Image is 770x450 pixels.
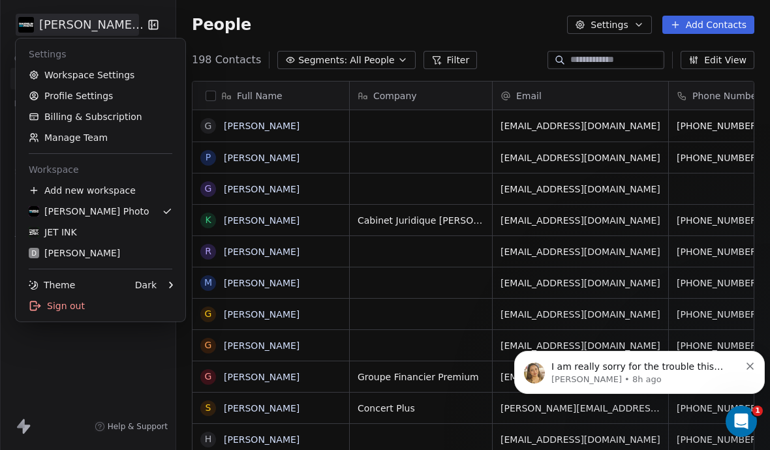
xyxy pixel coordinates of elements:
a: Billing & Subscription [21,106,180,127]
div: [PERSON_NAME] [29,247,120,260]
a: Manage Team [21,127,180,148]
span: D [31,248,37,258]
a: Profile Settings [21,85,180,106]
div: Dark [135,278,157,292]
iframe: Intercom notifications message [509,323,770,415]
div: Add new workspace [21,180,180,201]
div: Settings [21,44,180,65]
a: Workspace Settings [21,65,180,85]
img: JET%20INK%20Metal.png [29,227,39,237]
div: Workspace [21,159,180,180]
div: Sign out [21,295,180,316]
span: 1 [752,406,763,416]
div: [PERSON_NAME] Photo [29,205,149,218]
iframe: Intercom live chat [726,406,757,437]
img: Daudelin%20Photo%20Logo%20White%202025%20Square.png [29,206,39,217]
div: Theme [29,278,75,292]
div: JET INK [29,226,77,239]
